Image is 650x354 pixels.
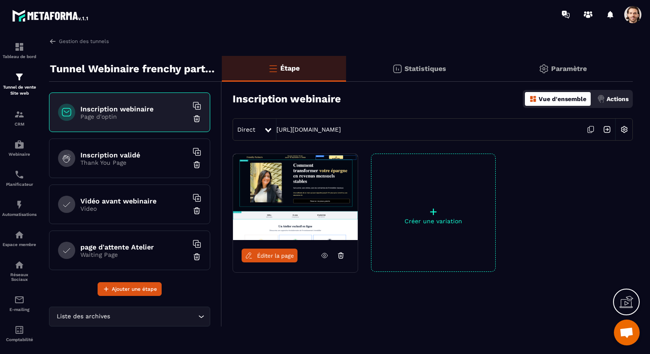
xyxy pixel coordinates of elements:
[55,312,112,321] span: Liste des archives
[371,206,495,218] p: +
[616,121,632,138] img: setting-w.858f3a88.svg
[2,35,37,65] a: formationformationTableau de bord
[193,160,201,169] img: trash
[2,242,37,247] p: Espace membre
[242,249,297,262] a: Éditer la page
[551,65,587,73] p: Paramètre
[14,139,25,150] img: automations
[14,230,25,240] img: automations
[599,121,615,138] img: arrow-next.bcc2205e.svg
[14,169,25,180] img: scheduler
[237,126,255,133] span: Direct
[2,65,37,103] a: formationformationTunnel de vente Site web
[193,252,201,261] img: trash
[14,260,25,270] img: social-network
[2,288,37,318] a: emailemailE-mailing
[2,212,37,217] p: Automatisations
[607,95,629,102] p: Actions
[268,63,278,74] img: bars-o.4a397970.svg
[2,152,37,157] p: Webinaire
[14,200,25,210] img: automations
[539,95,586,102] p: Vue d'ensemble
[12,8,89,23] img: logo
[112,285,157,293] span: Ajouter une étape
[80,197,188,205] h6: Vidéo avant webinaire
[193,206,201,215] img: trash
[614,320,640,345] div: Ouvrir le chat
[80,205,188,212] p: Video
[2,337,37,342] p: Comptabilité
[539,64,549,74] img: setting-gr.5f69749f.svg
[2,307,37,312] p: E-mailing
[49,37,57,45] img: arrow
[2,54,37,59] p: Tableau de bord
[50,60,215,77] p: Tunnel Webinaire frenchy partners
[2,182,37,187] p: Planificateur
[80,151,188,159] h6: Inscription validé
[80,243,188,251] h6: page d'attente Atelier
[405,65,446,73] p: Statistiques
[49,307,210,326] div: Search for option
[2,253,37,288] a: social-networksocial-networkRéseaux Sociaux
[2,193,37,223] a: automationsautomationsAutomatisations
[49,37,109,45] a: Gestion des tunnels
[280,64,300,72] p: Étape
[371,218,495,225] p: Créer une variation
[2,223,37,253] a: automationsautomationsEspace membre
[2,272,37,282] p: Réseaux Sociaux
[14,42,25,52] img: formation
[14,325,25,335] img: accountant
[2,163,37,193] a: schedulerschedulerPlanificateur
[80,159,188,166] p: Thank You Page
[276,126,341,133] a: [URL][DOMAIN_NAME]
[2,133,37,163] a: automationsautomationsWebinaire
[2,84,37,96] p: Tunnel de vente Site web
[233,93,341,105] h3: Inscription webinaire
[14,72,25,82] img: formation
[80,251,188,258] p: Waiting Page
[80,113,188,120] p: Page d'optin
[80,105,188,113] h6: Inscription webinaire
[2,103,37,133] a: formationformationCRM
[112,312,196,321] input: Search for option
[233,154,358,240] img: image
[392,64,402,74] img: stats.20deebd0.svg
[2,122,37,126] p: CRM
[597,95,605,103] img: actions.d6e523a2.png
[14,109,25,120] img: formation
[193,114,201,123] img: trash
[14,295,25,305] img: email
[529,95,537,103] img: dashboard-orange.40269519.svg
[98,282,162,296] button: Ajouter une étape
[2,318,37,348] a: accountantaccountantComptabilité
[257,252,294,259] span: Éditer la page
